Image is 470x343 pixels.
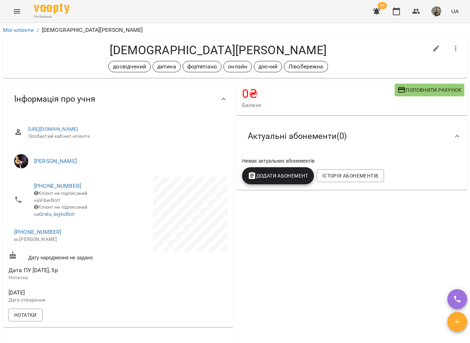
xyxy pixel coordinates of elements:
p: онлайн [228,62,247,71]
span: Актуальні абонементи ( 0 ) [248,131,347,142]
a: Gratu_legkoBot [39,211,74,217]
p: Нотатка [8,274,117,281]
span: Поповнити рахунок [397,86,462,94]
p: Лівобережна [288,62,323,71]
div: дитина [153,61,181,72]
div: досвідчений [108,61,151,72]
nav: breadcrumb [3,26,467,34]
div: Лівобережна [284,61,328,72]
button: Нотатки [8,309,42,321]
span: UA [451,7,459,15]
div: Дату народження не задано [7,249,118,263]
img: Voopty Logo [34,4,69,14]
span: Інформація про учня [14,94,95,105]
a: [PERSON_NAME] [34,158,77,164]
span: Клієнт не підписаний на ! [34,204,87,217]
span: 29 [378,2,387,9]
div: діючий [254,61,282,72]
a: [URL][DOMAIN_NAME] [28,126,78,132]
img: d95d3a1f5a58f9939815add2f0358ac8.jpg [431,6,441,16]
a: Мої клієнти [3,27,34,33]
div: Актуальні абонементи(0) [236,118,467,154]
button: UA [448,5,462,18]
h4: [DEMOGRAPHIC_DATA][PERSON_NAME] [8,43,428,57]
button: Додати Абонемент [242,167,314,184]
a: [PHONE_NUMBER] [34,182,81,189]
div: Немає актуальних абонементів [241,156,463,166]
a: [PHONE_NUMBER] [14,229,61,235]
p: фортепіано [187,62,217,71]
p: досвідчений [113,62,146,71]
p: дитина [157,62,176,71]
p: Дата створення [8,297,117,304]
span: Додати Абонемент [248,171,308,180]
div: фортепіано [183,61,222,72]
h4: 0 ₴ [242,86,395,101]
button: Історія абонементів [317,169,384,182]
span: Дата ПУ [DATE], 5р [8,267,58,274]
span: Особистий кабінет клієнта [28,133,222,140]
span: Баланс [242,101,395,109]
p: діючий [258,62,277,71]
p: [DEMOGRAPHIC_DATA][PERSON_NAME] [42,26,143,34]
img: Ольга МОСКАЛЕНКО [14,154,28,168]
p: м.[PERSON_NAME] [14,236,111,243]
span: [DATE] [8,288,117,297]
button: Menu [8,3,25,20]
span: Нотатки [14,311,37,319]
span: For Business [34,15,69,19]
span: Історія абонементів [322,171,378,180]
div: Інформація про учня [3,81,234,117]
button: Поповнити рахунок [395,84,464,96]
span: Клієнт не підписаний на ViberBot! [34,190,87,203]
li: / [37,26,39,34]
div: онлайн [223,61,252,72]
